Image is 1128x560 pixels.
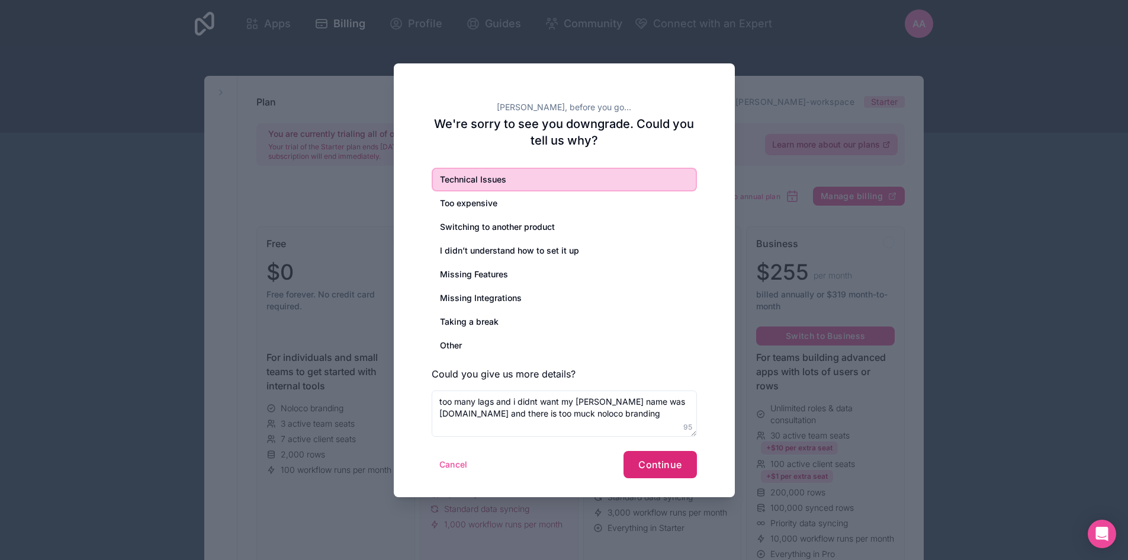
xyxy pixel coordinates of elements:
[432,239,697,263] div: I didn’t understand how to set it up
[624,451,696,478] button: Continue
[432,263,697,286] div: Missing Features
[638,459,682,471] span: Continue
[432,286,697,310] div: Missing Integrations
[432,334,697,357] div: Other
[432,310,697,334] div: Taking a break
[432,215,697,239] div: Switching to another product
[432,455,475,474] button: Cancel
[432,168,697,191] div: Technical Issues
[432,191,697,215] div: Too expensive
[432,116,697,149] h2: We're sorry to see you downgrade. Could you tell us why?
[432,391,697,437] textarea: too many lags and i didnt want my [PERSON_NAME] name was [DOMAIN_NAME] and there is too muck nolo...
[432,367,697,381] h3: Could you give us more details?
[1088,520,1116,548] div: Open Intercom Messenger
[432,101,697,113] h2: [PERSON_NAME], before you go...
